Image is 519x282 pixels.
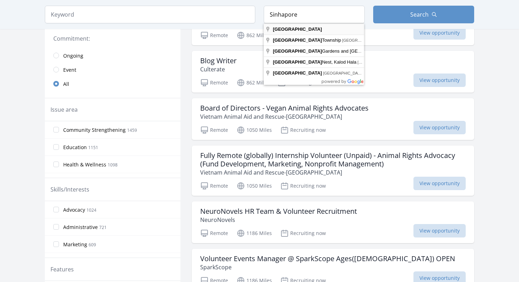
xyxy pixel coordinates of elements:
span: 721 [99,224,107,230]
input: Location [264,6,365,23]
span: Township [273,37,342,43]
p: SparkScope [200,263,455,271]
span: View opportunity [413,74,466,87]
span: 1098 [108,162,118,168]
p: Vietnam Animal Aid and Rescue-[GEOGRAPHIC_DATA] [200,112,369,121]
p: Remote [200,229,228,237]
span: View opportunity [413,224,466,237]
span: [GEOGRAPHIC_DATA], [GEOGRAPHIC_DATA], [GEOGRAPHIC_DATA] [342,38,468,42]
span: Event [63,66,76,74]
span: [GEOGRAPHIC_DATA] [273,59,322,65]
p: Vietnam Animal Aid and Rescue-[GEOGRAPHIC_DATA] [200,168,466,177]
span: Health & Wellness [63,161,106,168]
legend: Commitment: [53,34,172,43]
legend: Skills/Interests [50,185,89,194]
p: 862 Miles [237,78,269,87]
h3: Volunteer Events Manager @ SparkScope Ages([DEMOGRAPHIC_DATA]) OPEN [200,254,455,263]
input: Administrative 721 [53,224,59,230]
a: NeuroNovels HR Team & Volunteer Recruitment NeuroNovels Remote 1186 Miles Recruiting now View opp... [192,201,474,243]
span: 1151 [88,145,98,151]
span: Search [410,10,429,19]
p: Remote [200,182,228,190]
p: 1050 Miles [237,126,272,134]
p: 862 Miles [237,31,269,40]
a: Board of Directors - Vegan Animal Rights Advocates Vietnam Animal Aid and Rescue-[GEOGRAPHIC_DATA... [192,98,474,140]
input: Community Strengthening 1459 [53,127,59,133]
legend: Features [50,265,74,274]
h3: NeuroNovels HR Team & Volunteer Recruitment [200,207,357,216]
p: Remote [200,126,228,134]
input: Keyword [45,6,255,23]
h3: Board of Directors - Vegan Animal Rights Advocates [200,104,369,112]
span: View opportunity [413,121,466,134]
span: [GEOGRAPHIC_DATA], [GEOGRAPHIC_DATA], [GEOGRAPHIC_DATA] [357,60,483,64]
span: Advocacy [63,206,85,213]
p: Recruiting now [280,229,326,237]
span: Nest, Kalod Hala [273,59,357,65]
a: All [45,77,180,91]
button: Search [373,6,474,23]
span: [GEOGRAPHIC_DATA] [273,70,322,76]
span: All [63,81,69,88]
span: 1024 [86,207,96,213]
a: Blog Writer Culterate Remote 862 Miles Recruiting now View opportunity [192,51,474,93]
span: Administrative [63,224,98,231]
input: Health & Wellness 1098 [53,161,59,167]
span: View opportunity [413,177,466,190]
p: NeuroNovels [200,216,357,224]
a: Ongoing [45,48,180,63]
span: [GEOGRAPHIC_DATA] [273,37,322,43]
span: Education [63,144,87,151]
p: 1186 Miles [237,229,272,237]
span: [GEOGRAPHIC_DATA], [GEOGRAPHIC_DATA] [323,71,406,75]
input: Advocacy 1024 [53,207,59,212]
legend: Issue area [50,105,78,114]
a: Event [45,63,180,77]
input: Education 1151 [53,144,59,150]
span: Community Strengthening [63,127,126,134]
p: Recruiting now [280,182,326,190]
p: Remote [200,78,228,87]
h3: Fully Remote (globally) Internship Volunteer (Unpaid) - Animal Rights Advocacy (Fund Development,... [200,151,466,168]
h3: Blog Writer [200,57,237,65]
p: 1050 Miles [237,182,272,190]
span: [GEOGRAPHIC_DATA] [273,27,322,32]
span: Ongoing [63,52,83,59]
span: 609 [89,242,96,248]
input: Marketing 609 [53,241,59,247]
span: Gardens and [GEOGRAPHIC_DATA], [GEOGRAPHIC_DATA] [273,48,449,54]
p: Recruiting now [280,126,326,134]
p: Remote [200,31,228,40]
span: Marketing [63,241,87,248]
p: Culterate [200,65,237,74]
span: View opportunity [413,26,466,40]
a: Fully Remote (globally) Internship Volunteer (Unpaid) - Animal Rights Advocacy (Fund Development,... [192,146,474,196]
span: 1459 [127,127,137,133]
span: [GEOGRAPHIC_DATA] [273,48,322,54]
